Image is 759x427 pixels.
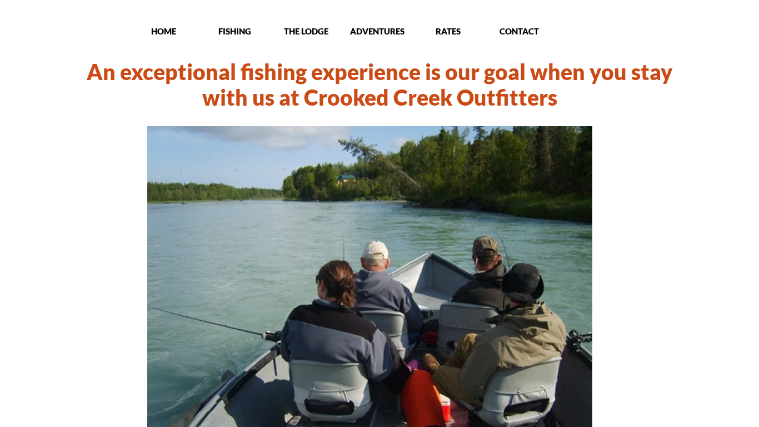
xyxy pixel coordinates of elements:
[342,26,412,37] p: ADVENTURES
[129,26,198,37] p: HOME
[485,26,554,37] p: CONTACT
[271,26,341,37] p: THE LODGE
[200,26,269,37] p: FISHING
[413,26,483,37] p: RATES
[72,59,687,110] h1: An exceptional fishing experience is our goal when you stay with us at Crooked Creek Outfitters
